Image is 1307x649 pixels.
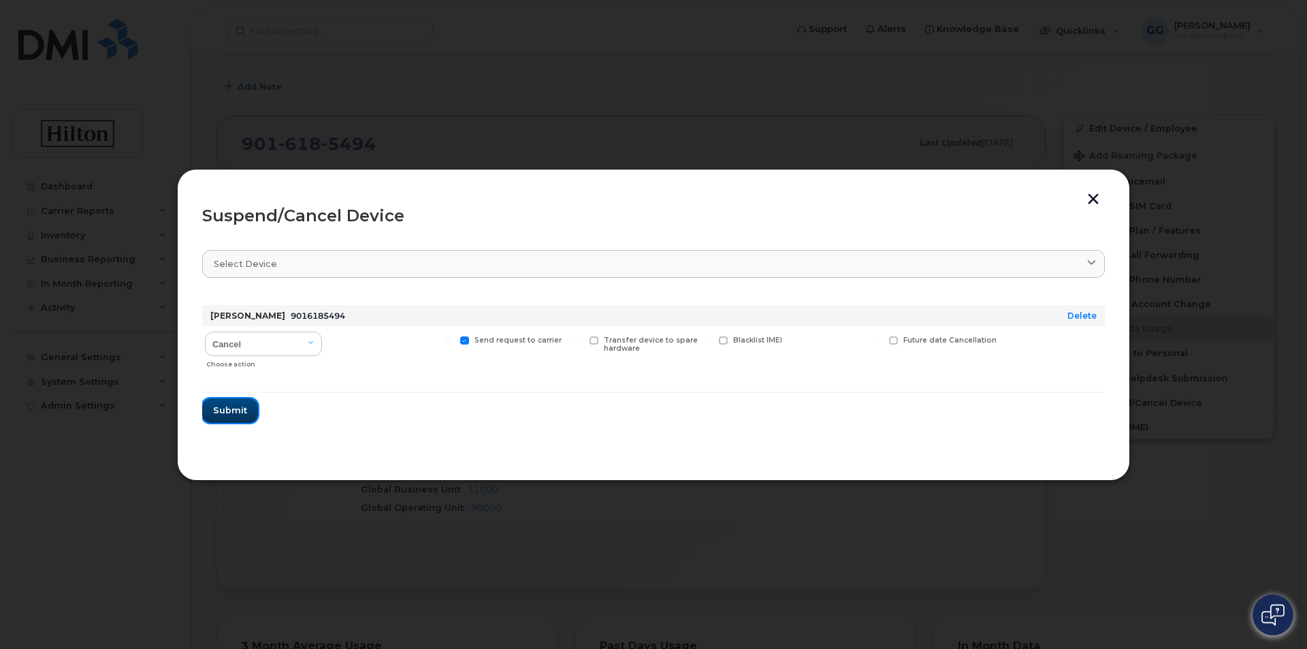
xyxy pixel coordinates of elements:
[202,250,1105,278] a: Select device
[903,336,997,345] span: Future date Cancellation
[202,208,1105,224] div: Suspend/Cancel Device
[703,336,709,343] input: Blacklist IMEI
[1261,604,1285,626] img: Open chat
[202,398,258,423] button: Submit
[733,336,782,345] span: Blacklist IMEI
[213,404,247,417] span: Submit
[573,336,580,343] input: Transfer device to spare hardware
[206,353,322,370] div: Choose action
[210,311,285,321] strong: [PERSON_NAME]
[291,311,345,321] span: 9016185494
[474,336,562,345] span: Send request to carrier
[604,336,698,353] span: Transfer device to spare hardware
[1067,311,1097,321] a: Delete
[444,336,451,343] input: Send request to carrier
[214,257,277,270] span: Select device
[873,336,880,343] input: Future date Cancellation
